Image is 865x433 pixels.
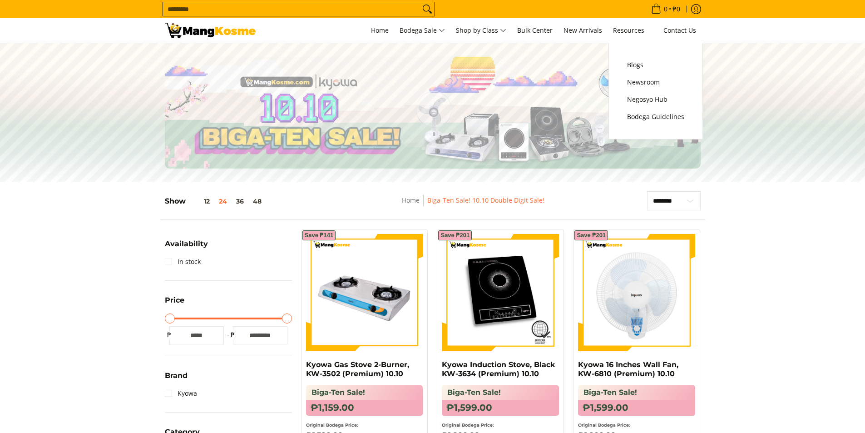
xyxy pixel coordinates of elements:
a: Kyowa Induction Stove, Black KW-3634 (Premium) 10.10 [442,360,555,378]
span: Save ₱141 [305,233,334,238]
span: Bodega Guidelines [627,111,684,123]
button: 36 [232,198,248,205]
span: New Arrivals [563,26,602,35]
button: Search [420,2,435,16]
span: Contact Us [663,26,696,35]
a: Bodega Guidelines [623,108,689,125]
img: kyowa-wall-fan-blue-premium-full-view-mang-kosme [578,234,695,351]
span: Bulk Center [517,26,553,35]
a: Biga-Ten Sale! 10.10 Double Digit Sale! [427,196,544,204]
span: Bodega Sale [400,25,445,36]
h5: Show [165,197,266,206]
a: Resources [608,18,657,43]
button: 24 [214,198,232,205]
a: Kyowa Gas Stove 2-Burner, KW-3502 (Premium) 10.10 [306,360,409,378]
nav: Breadcrumbs [336,195,609,215]
span: Shop by Class [456,25,506,36]
span: Save ₱201 [577,233,606,238]
span: Blogs [627,60,684,71]
h6: ₱1,159.00 [306,400,423,416]
summary: Open [165,240,208,254]
img: Biga-Ten Sale! 10.10 Double Digit Sale with Kyowa l Mang Kosme [165,23,256,38]
button: 48 [248,198,266,205]
span: Home [371,26,389,35]
span: ₱0 [671,6,682,12]
button: 12 [186,198,214,205]
span: Save ₱201 [440,233,470,238]
a: Bodega Sale [395,18,450,43]
a: Negosyo Hub [623,91,689,108]
nav: Main Menu [265,18,701,43]
a: Bulk Center [513,18,557,43]
span: 0 [662,6,669,12]
img: Kyowa Induction Stove, Black KW-3634 (Premium) 10.10 [442,234,559,351]
h6: ₱1,599.00 [578,400,695,416]
a: Newsroom [623,74,689,91]
a: Kyowa 16 Inches Wall Fan, KW-6810 (Premium) 10.10 [578,360,678,378]
span: • [648,4,683,14]
span: Newsroom [627,77,684,88]
img: kyowa-2-burner-gas-stove-stainless-steel-premium-full-view-mang-kosme [306,234,423,351]
a: Home [402,196,420,204]
a: Home [366,18,393,43]
span: Brand [165,372,188,379]
span: Price [165,297,184,304]
span: Negosyo Hub [627,94,684,105]
summary: Open [165,372,188,386]
summary: Open [165,297,184,311]
span: ₱ [165,330,174,339]
a: New Arrivals [559,18,607,43]
small: Original Bodega Price: [442,423,494,428]
a: Kyowa [165,386,197,401]
a: Contact Us [659,18,701,43]
a: Shop by Class [451,18,511,43]
a: Blogs [623,56,689,74]
span: Resources [613,25,652,36]
small: Original Bodega Price: [306,423,358,428]
h6: ₱1,599.00 [442,400,559,416]
span: Availability [165,240,208,248]
a: In stock [165,254,201,269]
span: ₱ [228,330,237,339]
small: Original Bodega Price: [578,423,630,428]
